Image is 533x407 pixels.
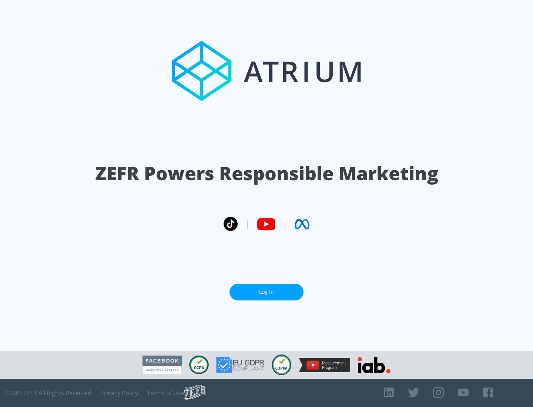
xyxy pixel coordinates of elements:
span: | [283,219,287,230]
img: CCPA Compliant [189,356,209,374]
img: COPPA Compliant [272,354,291,375]
span: © 2025 ZEFR All Rights Reserved [6,389,91,397]
img: GDPR Compliant [216,357,264,373]
a: Privacy Policy [100,389,138,397]
a: Terms of Use [147,389,184,397]
span: | [245,219,249,230]
img: IAB [358,357,390,373]
a: Log In [229,284,304,300]
img: YouTube Measurement Program [299,358,350,372]
h1: ZEFR Powers Responsible Marketing [95,161,438,186]
img: Facebook Marketing Partner [143,356,182,374]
